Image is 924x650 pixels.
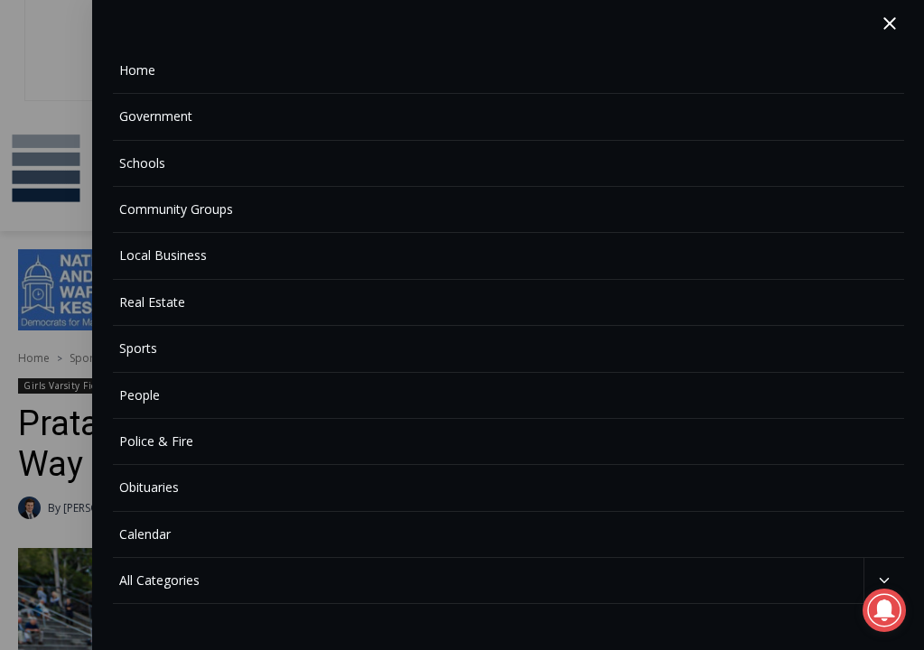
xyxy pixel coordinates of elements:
[113,94,904,140] a: Government
[1,180,270,225] a: [PERSON_NAME] Read Sanctuary Fall Fest: [DATE]
[14,181,240,223] h4: [PERSON_NAME] Read Sanctuary Fall Fest: [DATE]
[113,233,904,279] a: Local Business
[113,48,904,605] nav: Primary Mobile Navigation
[113,558,864,603] a: All Categories
[113,48,904,94] a: Home
[113,280,904,326] a: Real Estate
[113,419,904,465] a: Police & Fire
[113,141,904,187] a: Schools
[434,175,875,225] a: Intern @ [DOMAIN_NAME]
[113,326,904,372] a: Sports
[211,153,219,171] div: 6
[456,1,854,175] div: Apply Now <> summer and RHS senior internships available
[113,512,904,558] a: Calendar
[472,180,837,220] span: Intern @ [DOMAIN_NAME]
[113,187,904,233] a: Community Groups
[113,465,904,511] a: Obituaries
[190,153,198,171] div: 2
[190,53,261,148] div: Birds of Prey: Falcon and hawk demos
[113,373,904,419] a: People
[202,153,207,171] div: /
